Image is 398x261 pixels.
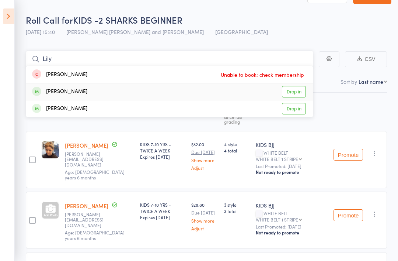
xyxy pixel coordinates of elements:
[256,202,328,209] div: KIDS BJJ
[345,51,387,67] button: CSV
[42,141,59,158] img: image1756103587.png
[341,78,357,85] label: Sort by
[140,214,185,220] div: Expires [DATE]
[65,151,113,167] small: Craig_boswell@live.com
[65,169,125,180] span: Age: [DEMOGRAPHIC_DATA] years 6 months
[26,14,73,26] span: Roll Call for
[65,229,125,241] span: Age: [DEMOGRAPHIC_DATA] years 6 months
[256,217,298,222] div: WHITE BELT 1 STRIPE
[191,202,219,231] div: $28.80
[282,103,306,114] a: Drop in
[191,226,219,231] a: Adjust
[26,28,55,35] span: [DATE] 15:40
[224,147,250,154] span: 4 total
[191,165,219,170] a: Adjust
[32,71,87,79] div: [PERSON_NAME]
[191,210,219,215] small: Due [DATE]
[256,224,328,229] small: Last Promoted: [DATE]
[224,141,250,147] span: 4 style
[140,154,185,160] div: Expires [DATE]
[256,164,328,169] small: Last Promoted: [DATE]
[334,149,363,161] button: Promote
[65,141,108,149] a: [PERSON_NAME]
[26,51,313,68] input: Search by name
[215,28,268,35] span: [GEOGRAPHIC_DATA]
[32,104,87,113] div: [PERSON_NAME]
[191,158,219,162] a: Show more
[191,150,219,155] small: Due [DATE]
[191,218,219,223] a: Show more
[65,202,108,210] a: [PERSON_NAME]
[191,141,219,170] div: $32.00
[224,208,250,214] span: 3 total
[282,86,306,97] a: Drop in
[140,141,185,160] div: KIDS 7-10 YRS - TWICE A WEEK
[140,202,185,220] div: KIDS 7-10 YRS - TWICE A WEEK
[256,157,298,161] div: WHITE BELT 1 STRIPE
[256,150,328,161] div: WHITE BELT
[224,114,250,124] div: since last grading
[32,87,87,96] div: [PERSON_NAME]
[219,69,306,80] span: Unable to book: check membership
[359,78,383,85] div: Last name
[224,202,250,208] span: 3 style
[73,14,182,26] span: KIDS -2 SHARKS BEGINNER
[256,169,328,175] div: Not ready to promote
[65,212,113,228] small: Craig_boswell@live.com
[256,230,328,236] div: Not ready to promote
[256,141,328,148] div: KIDS BJJ
[334,209,363,221] button: Promote
[256,211,328,222] div: WHITE BELT
[66,28,204,35] span: [PERSON_NAME] [PERSON_NAME] and [PERSON_NAME]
